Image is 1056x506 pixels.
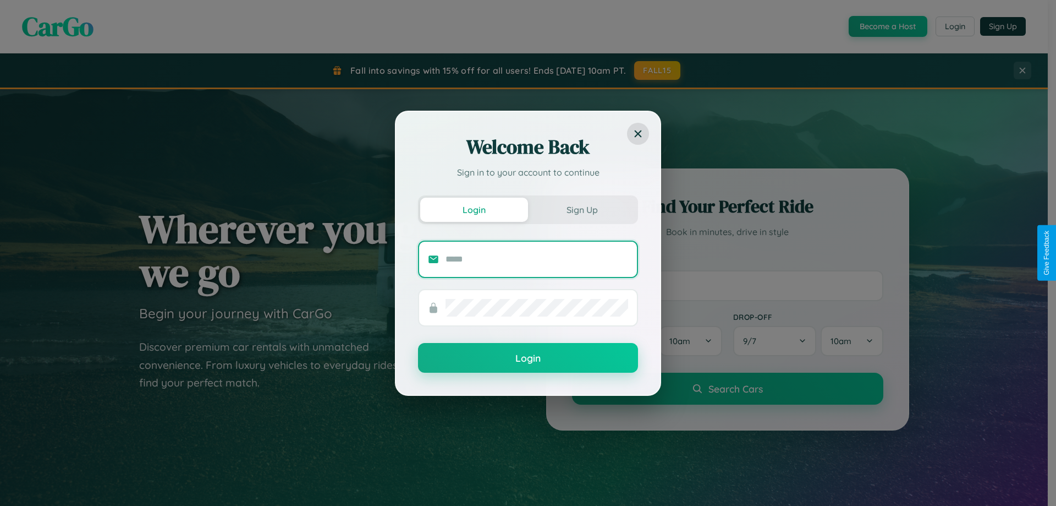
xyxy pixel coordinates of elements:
[418,134,638,160] h2: Welcome Back
[528,198,636,222] button: Sign Up
[418,166,638,179] p: Sign in to your account to continue
[418,343,638,373] button: Login
[420,198,528,222] button: Login
[1043,231,1050,275] div: Give Feedback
